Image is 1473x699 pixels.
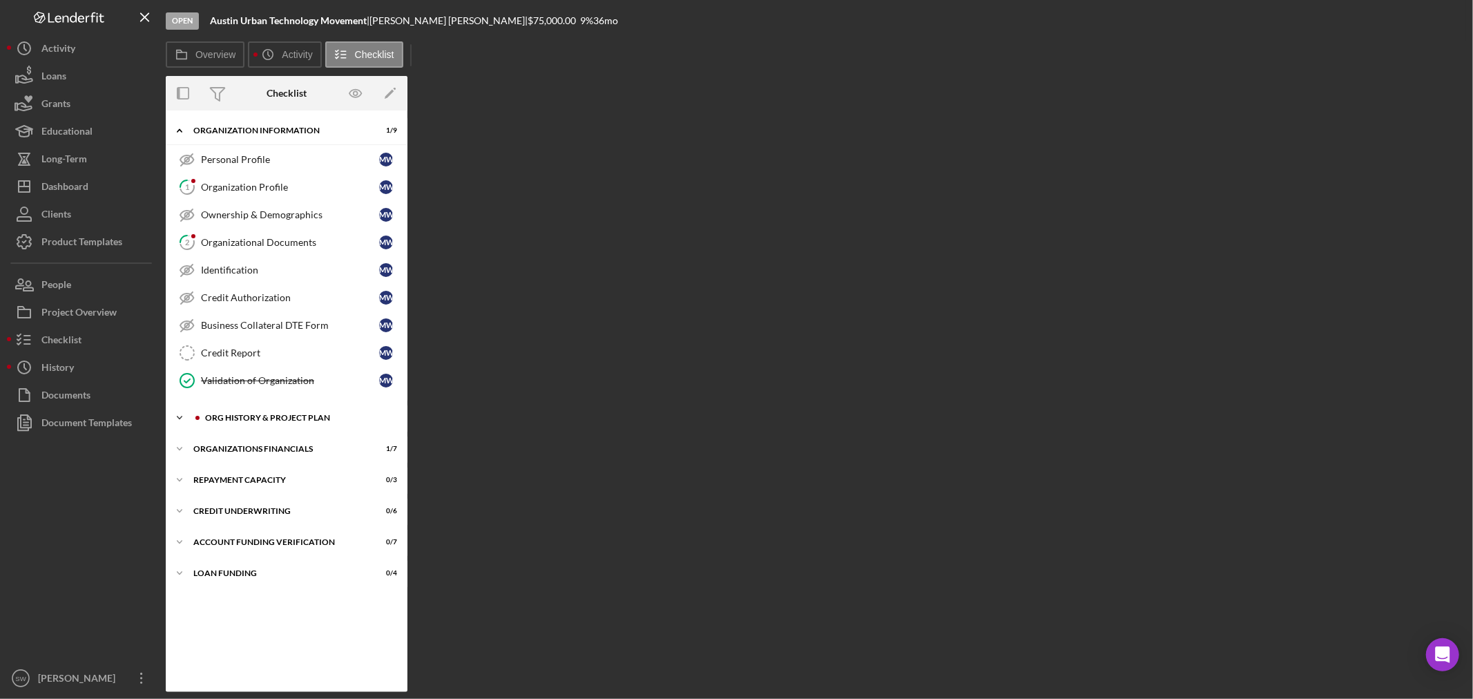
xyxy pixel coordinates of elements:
[173,173,401,201] a: 1Organization ProfileMW
[372,445,397,453] div: 1 / 7
[372,538,397,546] div: 0 / 7
[372,126,397,135] div: 1 / 9
[195,49,235,60] label: Overview
[41,409,132,440] div: Document Templates
[201,320,379,331] div: Business Collateral DTE Form
[173,339,401,367] a: Credit ReportMW
[201,209,379,220] div: Ownership & Demographics
[210,15,369,26] div: |
[15,675,26,682] text: SW
[201,154,379,165] div: Personal Profile
[7,145,159,173] button: Long-Term
[379,236,393,249] div: M W
[593,15,618,26] div: 36 mo
[7,200,159,228] button: Clients
[7,271,159,298] button: People
[41,326,81,357] div: Checklist
[41,200,71,231] div: Clients
[185,182,189,191] tspan: 1
[166,12,199,30] div: Open
[325,41,403,68] button: Checklist
[201,375,379,386] div: Validation of Organization
[41,173,88,204] div: Dashboard
[369,15,528,26] div: [PERSON_NAME] [PERSON_NAME] |
[173,201,401,229] a: Ownership & DemographicsMW
[201,265,379,276] div: Identification
[193,476,363,484] div: Repayment Capacity
[528,15,580,26] div: $75,000.00
[580,15,593,26] div: 9 %
[193,507,363,515] div: Credit Underwriting
[173,312,401,339] a: Business Collateral DTE FormMW
[41,354,74,385] div: History
[379,374,393,387] div: M W
[7,298,159,326] button: Project Overview
[201,182,379,193] div: Organization Profile
[41,298,117,329] div: Project Overview
[193,569,363,577] div: Loan Funding
[7,173,159,200] a: Dashboard
[7,409,159,437] button: Document Templates
[173,284,401,312] a: Credit AuthorizationMW
[173,229,401,256] a: 2Organizational DocumentsMW
[379,346,393,360] div: M W
[379,318,393,332] div: M W
[379,180,393,194] div: M W
[185,238,189,247] tspan: 2
[41,117,93,149] div: Educational
[282,49,312,60] label: Activity
[41,271,71,302] div: People
[379,291,393,305] div: M W
[7,35,159,62] button: Activity
[173,146,401,173] a: Personal ProfileMW
[7,381,159,409] button: Documents
[41,228,122,259] div: Product Templates
[173,256,401,284] a: IdentificationMW
[1426,638,1459,671] div: Open Intercom Messenger
[41,90,70,121] div: Grants
[35,664,124,696] div: [PERSON_NAME]
[201,292,379,303] div: Credit Authorization
[201,347,379,358] div: Credit Report
[372,507,397,515] div: 0 / 6
[193,126,363,135] div: Organization Information
[7,117,159,145] button: Educational
[210,15,367,26] b: Austin Urban Technology Movement
[267,88,307,99] div: Checklist
[205,414,390,422] div: Org History & Project Plan
[7,62,159,90] button: Loans
[41,381,90,412] div: Documents
[173,367,401,394] a: Validation of OrganizationMW
[166,41,244,68] button: Overview
[7,228,159,256] button: Product Templates
[372,569,397,577] div: 0 / 4
[41,145,87,176] div: Long-Term
[379,263,393,277] div: M W
[7,90,159,117] button: Grants
[379,208,393,222] div: M W
[41,62,66,93] div: Loans
[41,35,75,66] div: Activity
[248,41,321,68] button: Activity
[7,354,159,381] button: History
[355,49,394,60] label: Checklist
[193,538,363,546] div: Account Funding Verification
[372,476,397,484] div: 0 / 3
[193,445,363,453] div: Organizations Financials
[7,326,159,354] button: Checklist
[7,664,159,692] button: SW[PERSON_NAME]
[379,153,393,166] div: M W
